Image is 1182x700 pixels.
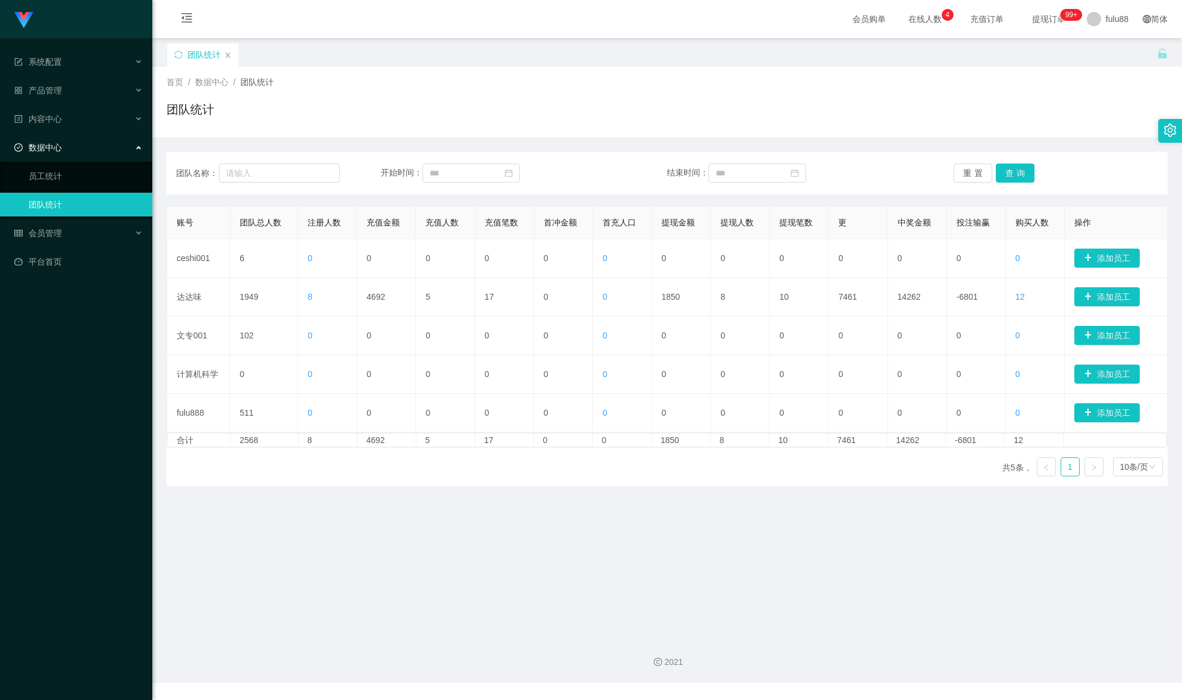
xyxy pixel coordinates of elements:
[778,435,788,445] font: 10
[544,253,548,263] font: 0
[1037,457,1056,476] li: 上一页
[177,331,207,340] font: 文专001
[852,14,886,24] font: 会员购单
[485,253,490,263] font: 0
[957,331,961,340] font: 0
[1061,9,1082,21] sup: 334
[504,169,513,177] i: 图标：日历
[1157,48,1168,59] i: 图标： 解锁
[29,114,62,124] font: 内容中心
[1068,462,1073,472] font: 1
[779,253,784,263] font: 0
[654,658,662,666] i: 图标：版权
[898,331,902,340] font: 0
[898,408,902,418] font: 0
[898,218,931,227] font: 中奖金额
[224,52,231,59] i: 图标： 关闭
[1065,11,1077,19] font: 99+
[957,253,961,263] font: 0
[661,218,695,227] font: 提现金额
[240,253,244,263] font: 6
[1014,435,1023,445] font: 12
[425,331,430,340] font: 0
[544,331,548,340] font: 0
[425,253,430,263] font: 0
[779,369,784,379] font: 0
[381,168,422,177] font: 开始时间：
[425,218,459,227] font: 充值人数
[602,435,607,445] font: 0
[240,77,274,87] font: 团队统计
[1149,463,1156,472] i: 图标： 下
[1015,292,1025,302] font: 12
[177,369,218,379] font: 计算机科学
[240,218,281,227] font: 团队总人数
[720,292,725,302] font: 8
[1106,14,1128,24] font: fulu88
[366,331,371,340] font: 0
[29,57,62,67] font: 系统配置
[996,164,1034,183] button: 查询
[720,369,725,379] font: 0
[957,292,978,302] font: -6801
[366,408,371,418] font: 0
[167,1,207,39] i: 图标: 菜单折叠
[603,408,607,418] font: 0
[779,331,784,340] font: 0
[29,86,62,95] font: 产品管理
[838,292,857,302] font: 7461
[661,435,679,445] font: 1850
[1164,124,1177,137] i: 图标：设置
[1074,326,1140,345] button: 图标: 加号添加员工
[308,369,312,379] font: 0
[485,369,490,379] font: 0
[544,369,548,379] font: 0
[1032,14,1065,24] font: 提现订单
[177,253,210,263] font: ceshi001
[720,408,725,418] font: 0
[720,253,725,263] font: 0
[661,253,666,263] font: 0
[603,253,607,263] font: 0
[425,435,430,445] font: 5
[29,228,62,238] font: 会员管理
[661,331,666,340] font: 0
[308,218,341,227] font: 注册人数
[167,103,214,116] font: 团队统计
[14,86,23,95] i: 图标: appstore-o
[1151,14,1168,24] font: 简体
[1074,287,1140,306] button: 图标: 加号添加员工
[240,331,253,340] font: 102
[957,408,961,418] font: 0
[29,193,143,216] a: 团队统计
[661,369,666,379] font: 0
[661,408,666,418] font: 0
[664,657,683,667] font: 2021
[898,369,902,379] font: 0
[1074,403,1140,422] button: 图标: 加号添加员工
[838,408,843,418] font: 0
[603,292,607,302] font: 0
[425,408,430,418] font: 0
[14,143,23,152] i: 图标: 检查-圆圈-o
[188,77,190,87] font: /
[603,369,607,379] font: 0
[233,77,236,87] font: /
[425,292,430,302] font: 5
[425,369,430,379] font: 0
[485,331,490,340] font: 0
[366,292,385,302] font: 4692
[603,218,636,227] font: 首充人口
[1074,218,1091,227] font: 操作
[837,435,855,445] font: 7461
[544,408,548,418] font: 0
[954,164,992,183] button: 重置
[240,408,253,418] font: 511
[667,168,708,177] font: 结束时间：
[14,12,33,29] img: logo.9652507e.png
[308,435,312,445] font: 8
[1090,464,1098,471] i: 图标： 右
[544,292,548,302] font: 0
[366,218,400,227] font: 充值金额
[908,14,942,24] font: 在线人数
